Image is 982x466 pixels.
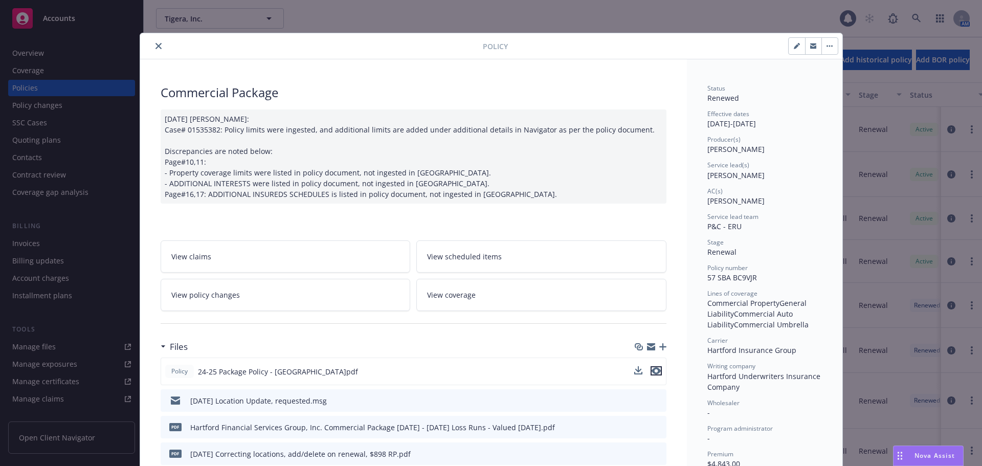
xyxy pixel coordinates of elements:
button: download file [637,449,645,459]
span: pdf [169,423,182,431]
button: Nova Assist [893,446,964,466]
a: View policy changes [161,279,411,311]
span: Policy [169,367,190,376]
span: Hartford Insurance Group [707,345,796,355]
span: Hartford Underwriters Insurance Company [707,371,822,392]
span: [PERSON_NAME] [707,170,765,180]
button: download file [637,422,645,433]
span: 24-25 Package Policy - [GEOGRAPHIC_DATA]pdf [198,366,358,377]
span: Program administrator [707,424,773,433]
span: Wholesaler [707,398,740,407]
div: Files [161,340,188,353]
span: pdf [169,450,182,457]
span: Producer(s) [707,135,741,144]
div: [DATE] Correcting locations, add/delete on renewal, $898 RP.pdf [190,449,411,459]
span: 57 SBA BC9VJR [707,273,757,282]
button: download file [634,366,642,374]
div: [DATE] - [DATE] [707,109,822,129]
span: Status [707,84,725,93]
h3: Files [170,340,188,353]
div: [DATE] [PERSON_NAME]: Case# 01535382: Policy limits were ingested, and additional limits are adde... [161,109,666,204]
span: Writing company [707,362,755,370]
span: View policy changes [171,290,240,300]
div: Drag to move [894,446,906,465]
button: close [152,40,165,52]
span: Nova Assist [914,451,955,460]
a: View coverage [416,279,666,311]
button: preview file [653,395,662,406]
button: download file [634,366,642,377]
span: View coverage [427,290,476,300]
span: General Liability [707,298,809,319]
span: P&C - ERU [707,221,742,231]
span: Carrier [707,336,728,345]
span: Stage [707,238,724,247]
span: AC(s) [707,187,723,195]
div: [DATE] Location Update, requested.msg [190,395,327,406]
span: Commercial Umbrella [734,320,809,329]
span: Commercial Property [707,298,779,308]
span: View scheduled items [427,251,502,262]
span: Service lead team [707,212,758,221]
span: Renewal [707,247,736,257]
span: Policy [483,41,508,52]
span: - [707,408,710,417]
span: Premium [707,450,733,458]
button: preview file [653,422,662,433]
button: preview file [651,366,662,377]
span: [PERSON_NAME] [707,196,765,206]
span: - [707,433,710,443]
span: Effective dates [707,109,749,118]
span: Renewed [707,93,739,103]
div: Commercial Package [161,84,666,101]
span: View claims [171,251,211,262]
span: Lines of coverage [707,289,757,298]
div: Hartford Financial Services Group, Inc. Commercial Package [DATE] - [DATE] Loss Runs - Valued [DA... [190,422,555,433]
a: View scheduled items [416,240,666,273]
button: download file [637,395,645,406]
span: Policy number [707,263,748,272]
span: [PERSON_NAME] [707,144,765,154]
a: View claims [161,240,411,273]
button: preview file [651,366,662,375]
button: preview file [653,449,662,459]
span: Service lead(s) [707,161,749,169]
span: Commercial Auto Liability [707,309,795,329]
